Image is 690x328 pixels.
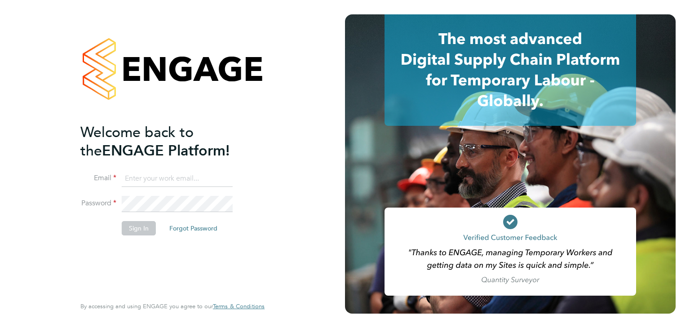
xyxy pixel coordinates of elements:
span: By accessing and using ENGAGE you agree to our [80,302,265,310]
button: Forgot Password [162,221,225,235]
a: Terms & Conditions [213,303,265,310]
span: Welcome back to the [80,124,194,160]
button: Sign In [122,221,156,235]
h2: ENGAGE Platform! [80,123,256,160]
label: Password [80,199,116,208]
span: Terms & Conditions [213,302,265,310]
label: Email [80,173,116,183]
input: Enter your work email... [122,171,233,187]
